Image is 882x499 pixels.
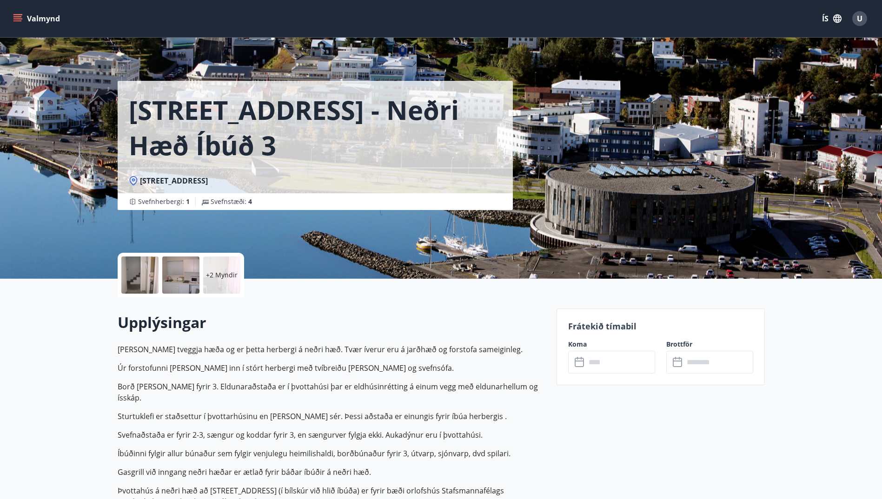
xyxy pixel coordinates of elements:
p: Sturtuklefi er staðsettur í þvottarhúsinu en [PERSON_NAME] sér. Þessi aðstaða er einungis fyrir í... [118,411,545,422]
label: Brottför [666,340,753,349]
span: Svefnherbergi : [138,197,190,206]
button: menu [11,10,64,27]
span: 1 [186,197,190,206]
h2: Upplýsingar [118,312,545,333]
p: +2 Myndir [206,270,238,280]
button: U [849,7,871,30]
p: Gasgrill við inngang neðri hæðar er ætlað fyrir báðar íbúðir á neðri hæð. [118,466,545,478]
span: Svefnstæði : [211,197,252,206]
p: Frátekið tímabil [568,320,753,332]
p: [PERSON_NAME] tveggja hæða og er þetta herbergi á neðri hæð. Tvær íverur eru á jarðhæð og forstof... [118,344,545,355]
h1: [STREET_ADDRESS] - Neðri hæð íbúð 3 [129,92,502,163]
p: Borð [PERSON_NAME] fyrir 3. Eldunaraðstaða er í þvottahúsi þar er eldhúsinrétting á einum vegg me... [118,381,545,403]
span: U [857,13,862,24]
p: Íbúðinni fylgir allur búnaður sem fylgir venjulegu heimilishaldi, borðbúnaður fyrir 3, útvarp, sj... [118,448,545,459]
span: 4 [248,197,252,206]
p: Úr forstofunni [PERSON_NAME] inn í stórt herbergi með tvíbreiðu [PERSON_NAME] og svefnsófa. [118,362,545,374]
label: Koma [568,340,655,349]
span: [STREET_ADDRESS] [140,176,208,186]
button: ÍS [817,10,847,27]
p: Svefnaðstaða er fyrir 2-3, sængur og koddar fyrir 3, en sængurver fylgja ekki. Aukadýnur eru í þv... [118,429,545,440]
